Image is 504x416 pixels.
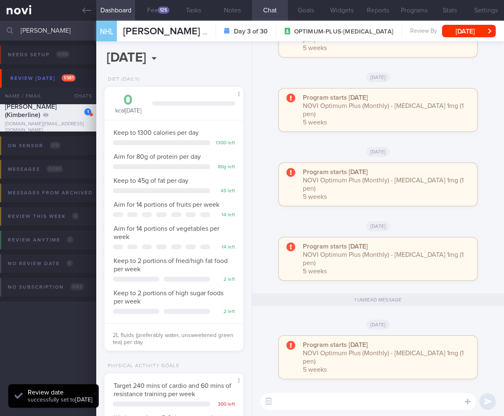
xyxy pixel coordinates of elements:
span: Keep to 45g of fat per day [114,177,188,184]
span: 0 [67,236,74,243]
span: 2L fluids (preferably water, unsweetened green tea) per day [113,332,233,346]
div: On sensor [6,140,63,151]
span: Review By [410,28,437,35]
div: NHL [94,16,119,48]
div: [DOMAIN_NAME][EMAIL_ADDRESS][DOMAIN_NAME] [5,121,91,134]
div: 0 [113,93,144,108]
span: Aim for 14 portions of vegetables per week [114,225,219,240]
span: 0 [66,260,73,267]
strong: Program starts [DATE] [303,169,368,175]
div: 1 [84,108,91,115]
span: Aim for 14 portions of fruits per week [114,201,219,208]
span: [PERSON_NAME] (Kimberline) [5,103,57,118]
div: No subscription [6,282,86,293]
div: 1300 left [214,140,235,146]
div: Messages from Archived [6,187,114,198]
div: 80 g left [214,164,235,170]
span: NOVI Optimum Plus (Monthly) - [MEDICAL_DATA] 1mg (1 pen) [303,251,464,266]
div: Needs setup [6,49,72,60]
span: successfully set to [28,397,93,403]
span: OPTIMUM-PLUS-[MEDICAL_DATA] [294,28,393,36]
div: Messages [6,164,65,175]
div: Review anytime [6,234,76,246]
div: Chats [63,88,96,104]
span: 5 weeks [303,268,327,275]
span: Keep to 2 portions of high sugar foods per week [114,290,223,305]
strong: [DATE] [75,397,93,403]
div: Diet (Daily) [105,77,140,83]
span: 0 / 88 [56,51,70,58]
span: 5 weeks [303,366,327,373]
span: [PERSON_NAME] (Kimberline) [123,26,256,36]
div: 14 left [214,212,235,218]
strong: Program starts [DATE] [303,243,368,250]
button: [DATE] [442,25,496,37]
span: Keep to 1300 calories per day [114,129,199,136]
div: kcal [DATE] [113,93,144,115]
span: 0 / 62 [70,283,84,290]
span: 0 / 280 [46,165,63,172]
strong: Program starts [DATE] [303,342,368,348]
div: 125 [158,7,169,14]
span: Target 240 mins of cardio and 60 mins of resistance training per week [114,383,231,397]
span: 0 / 9 [50,142,61,149]
span: [DATE] [366,320,390,330]
div: Review this week [6,211,81,222]
span: Aim for 80g of protein per day [114,153,201,160]
div: 45 left [214,188,235,194]
span: 0 [72,213,79,220]
span: 5 weeks [303,45,327,51]
span: NOVI Optimum Plus (Monthly) - [MEDICAL_DATA] 1mg (1 pen) [303,103,464,117]
span: Keep to 2 portions of fried/high fat food per week [114,258,228,273]
span: [DATE] [366,147,390,157]
div: Review [DATE] [8,73,78,84]
span: [DATE] [366,221,390,231]
span: 5 weeks [303,119,327,126]
div: Physical Activity Goals [105,363,179,369]
span: 1 / 381 [62,74,76,81]
span: NOVI Optimum Plus (Monthly) - [MEDICAL_DATA] 1mg (1 pen) [303,350,464,365]
div: No review date [6,258,75,269]
div: 2 left [214,309,235,315]
strong: Day 3 of 30 [234,27,268,36]
div: 300 left [214,402,235,408]
div: 14 left [214,244,235,251]
span: 5 weeks [303,194,327,200]
span: [DATE] [366,72,390,82]
strong: Program starts [DATE] [303,94,368,101]
div: Review date [28,388,93,397]
span: NOVI Optimum Plus (Monthly) - [MEDICAL_DATA] 1mg (1 pen) [303,177,464,192]
div: 2 left [214,277,235,283]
